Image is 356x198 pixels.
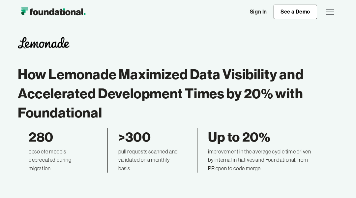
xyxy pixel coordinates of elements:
[18,5,89,18] img: Foundational Logo
[243,5,274,19] a: Sign In
[323,166,356,198] iframe: Chat Widget
[29,148,92,173] div: obsolete models deprecated during migration
[274,5,317,19] a: See a Demo
[208,128,313,146] div: Up to 20%
[18,5,89,18] a: home
[18,65,313,122] h1: How Lemonade Maximized Data Visibility and Accelerated Development Times by 20% with Foundational
[29,128,92,146] div: 280
[322,4,338,20] div: menu
[118,128,181,146] div: >300
[208,148,313,173] div: improvement in the average cycle time driven by internal initiatives and Foundational, from PR op...
[118,148,181,173] div: pull requests scanned and validated on a monthly basis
